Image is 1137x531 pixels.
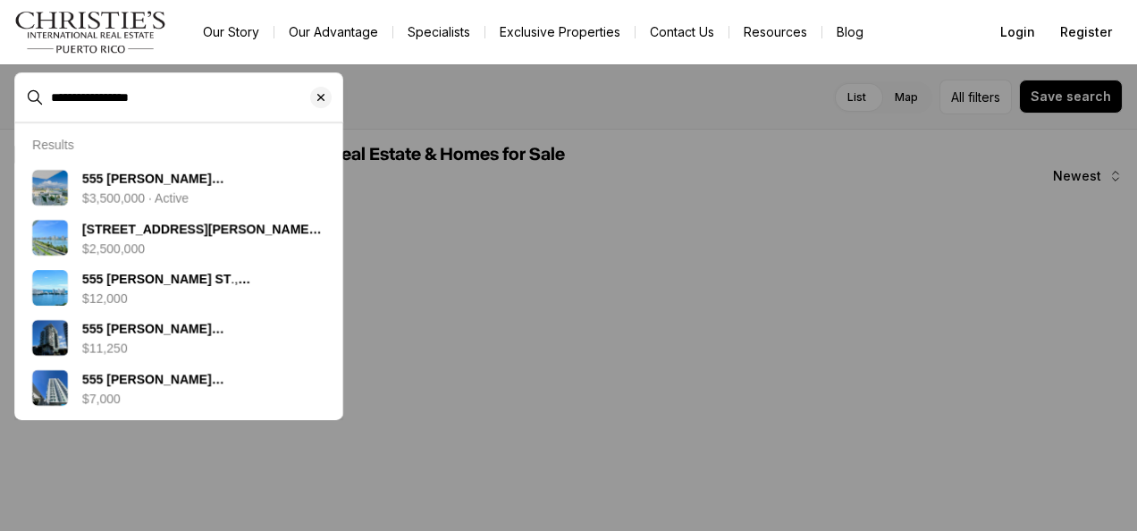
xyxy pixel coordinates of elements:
p: $12,000 [82,291,128,306]
b: 555 [PERSON_NAME] ST [82,272,231,286]
span: . [STREET_ADDRESS][PERSON_NAME] [82,222,322,254]
a: View details: 555 Monserrate St. COSMOPOLITAN #802 [25,213,333,263]
button: Register [1049,14,1123,50]
b: [STREET_ADDRESS][PERSON_NAME] [82,222,322,236]
span: [STREET_ADDRESS][PERSON_NAME] [82,322,325,354]
a: View details: 555 MONSERRATE ST #503 [25,363,333,413]
span: ., COSMOPOLITAN, [GEOGRAPHIC_DATA][PERSON_NAME], 00907 [82,272,319,322]
span: Login [1000,25,1035,39]
a: Exclusive Properties [485,20,635,45]
a: View details: 555 MONSERRATE ST #1404 [25,163,333,213]
p: Results [32,138,74,152]
a: Our Advantage [274,20,392,45]
img: logo [14,11,167,54]
a: Resources [729,20,821,45]
a: Specialists [393,20,484,45]
p: $2,500,000 [82,241,145,256]
b: 555 [PERSON_NAME] ST [82,172,224,204]
a: View details: 555 MONSERRATE ST #402 [25,313,333,363]
p: $11,250 [82,341,128,356]
span: [STREET_ADDRESS][PERSON_NAME] [82,172,325,204]
a: Blog [822,20,878,45]
button: Login [990,14,1046,50]
p: $7,000 [82,392,121,406]
b: 555 [PERSON_NAME] ST [82,322,224,354]
button: Clear search input [310,73,342,122]
button: Contact Us [636,20,729,45]
p: $3,500,000 · Active [82,191,189,206]
span: [STREET_ADDRESS][PERSON_NAME] [82,372,325,404]
b: 555 [PERSON_NAME] ST [82,372,224,404]
a: Our Story [189,20,274,45]
span: Register [1060,25,1112,39]
a: View details: 555 MONSERRATE ST., COSMOPOLITAN [25,263,333,313]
